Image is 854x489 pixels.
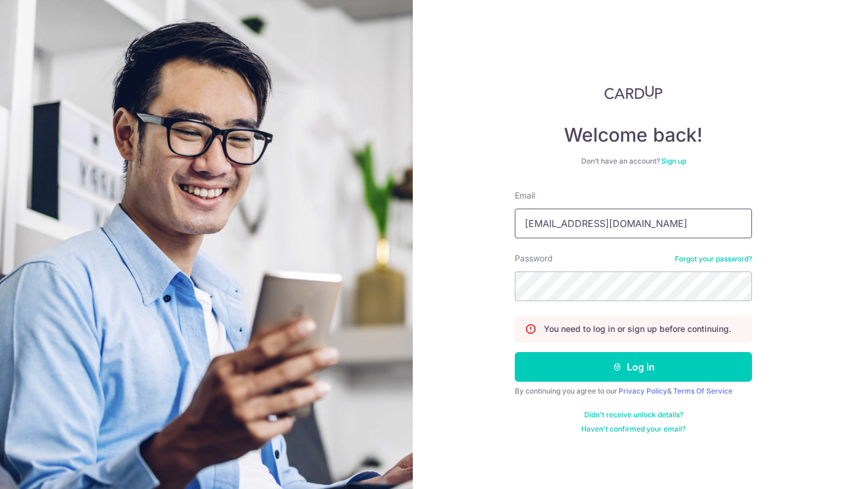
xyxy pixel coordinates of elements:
p: You need to log in or sign up before continuing. [544,323,731,335]
label: Password [515,253,553,264]
div: By continuing you agree to our & [515,386,752,396]
button: Log in [515,352,752,382]
a: Didn't receive unlock details? [584,410,683,420]
a: Terms Of Service [673,386,732,395]
input: Enter your Email [515,209,752,238]
div: Don’t have an account? [515,156,752,166]
label: Email [515,190,535,202]
a: Sign up [661,156,686,165]
a: Privacy Policy [619,386,667,395]
img: CardUp Logo [604,85,662,100]
h4: Welcome back! [515,123,752,147]
a: Forgot your password? [675,254,752,264]
a: Haven't confirmed your email? [581,424,686,434]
